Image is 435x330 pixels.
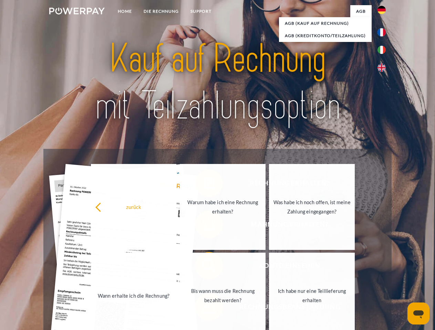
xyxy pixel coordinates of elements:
[95,291,173,300] div: Wann erhalte ich die Rechnung?
[185,5,217,18] a: SUPPORT
[407,302,429,324] iframe: Schaltfläche zum Öffnen des Messaging-Fensters
[377,46,386,54] img: it
[377,6,386,14] img: de
[112,5,138,18] a: Home
[377,64,386,72] img: en
[273,286,351,305] div: Ich habe nur eine Teillieferung erhalten
[138,5,185,18] a: DIE RECHNUNG
[95,202,173,211] div: zurück
[184,286,261,305] div: Bis wann muss die Rechnung bezahlt werden?
[269,164,355,250] a: Was habe ich noch offen, ist meine Zahlung eingegangen?
[273,198,351,216] div: Was habe ich noch offen, ist meine Zahlung eingegangen?
[279,17,372,30] a: AGB (Kauf auf Rechnung)
[184,198,261,216] div: Warum habe ich eine Rechnung erhalten?
[377,28,386,36] img: fr
[49,8,105,14] img: logo-powerpay-white.svg
[66,33,369,132] img: title-powerpay_de.svg
[279,30,372,42] a: AGB (Kreditkonto/Teilzahlung)
[350,5,372,18] a: agb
